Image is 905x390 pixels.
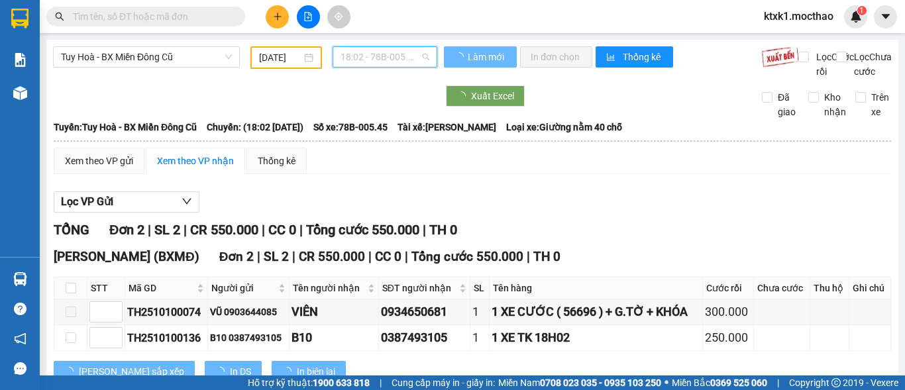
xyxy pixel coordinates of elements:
span: Đã giao [772,90,801,119]
button: plus [266,5,289,28]
th: Ghi chú [849,277,891,299]
span: | [299,222,303,238]
td: TH2510100136 [125,325,208,351]
span: Đơn 2 [109,222,144,238]
div: TH2510100074 [127,304,205,320]
td: 0387493105 [379,325,470,351]
button: file-add [297,5,320,28]
span: | [405,249,408,264]
strong: 1900 633 818 [313,377,370,388]
span: CR 550.000 [299,249,365,264]
button: [PERSON_NAME] sắp xếp [54,361,195,382]
td: VIÊN [290,299,379,325]
span: notification [14,332,27,345]
span: Số xe: 78B-005.45 [313,120,388,134]
button: In đơn chọn [520,46,592,68]
div: 1 XE CƯỚC ( 56696 ) + G.TỜ + KHÓA [492,303,700,321]
input: Tìm tên, số ĐT hoặc mã đơn [73,9,229,24]
div: Xem theo VP gửi [65,154,133,168]
span: Chuyến: (18:02 [DATE]) [207,120,303,134]
span: Lọc Chưa cước [849,50,894,79]
img: warehouse-icon [13,86,27,100]
th: SL [470,277,490,299]
span: | [148,222,151,238]
span: Hỗ trợ kỹ thuật: [248,375,370,390]
td: B10 [290,325,379,351]
th: STT [87,277,125,299]
div: 300.000 [705,303,751,321]
span: file-add [303,12,313,21]
span: SL 2 [154,222,180,238]
span: CC 0 [375,249,401,264]
img: warehouse-icon [13,272,27,286]
div: 0387493105 [381,328,468,347]
span: loading [215,367,230,376]
span: 1 [859,6,864,15]
span: message [14,362,27,375]
td: TH2510100074 [125,299,208,325]
span: | [368,249,372,264]
b: Tuyến: Tuy Hoà - BX Miền Đông Cũ [54,122,197,132]
span: [PERSON_NAME] (BXMĐ) [54,249,199,264]
div: B10 [292,328,376,347]
button: bar-chartThống kê [596,46,673,68]
span: Miền Nam [498,375,661,390]
span: | [184,222,187,238]
button: In biên lai [272,361,346,382]
span: down [182,196,192,207]
span: TỔNG [54,222,89,238]
span: Thống kê [623,50,663,64]
span: ktxk1.mocthao [753,8,844,24]
span: Xuất Excel [471,89,514,103]
span: Làm mới [468,50,506,64]
span: caret-down [880,11,892,23]
span: ⚪️ [665,380,668,385]
th: Chưa cước [754,277,810,299]
span: loading [454,52,466,62]
span: CC 0 [268,222,296,238]
div: 0934650681 [381,303,468,321]
span: | [262,222,265,238]
span: [PERSON_NAME] sắp xếp [79,364,184,379]
span: SĐT người nhận [382,281,456,295]
button: Làm mới [444,46,517,68]
div: 1 [472,328,487,347]
span: 18:02 - 78B-005.45 [341,47,429,67]
span: In biên lai [297,364,335,379]
img: icon-new-feature [850,11,862,23]
div: Thống kê [258,154,295,168]
span: Tổng cước 550.000 [306,222,419,238]
th: Tên hàng [490,277,703,299]
span: search [55,12,64,21]
span: | [257,249,260,264]
strong: 0708 023 035 - 0935 103 250 [540,377,661,388]
span: aim [334,12,343,21]
span: In DS [230,364,251,379]
span: Lọc Cước rồi [811,50,856,79]
span: Loại xe: Giường nằm 40 chỗ [506,120,622,134]
span: Lọc VP Gửi [61,193,113,210]
div: 1 [472,303,487,321]
button: In DS [205,361,262,382]
span: Kho nhận [819,90,851,119]
span: TH 0 [429,222,457,238]
button: caret-down [874,5,897,28]
div: VIÊN [292,303,376,321]
span: Tổng cước 550.000 [411,249,523,264]
span: plus [273,12,282,21]
img: 9k= [761,46,799,68]
span: copyright [831,378,841,387]
span: Tuy Hoà - BX Miền Đông Cũ [61,47,232,67]
span: CR 550.000 [190,222,258,238]
span: Trên xe [866,90,894,119]
img: solution-icon [13,53,27,67]
span: | [292,249,295,264]
span: TH 0 [533,249,560,264]
span: Tên người nhận [293,281,365,295]
span: loading [456,91,471,101]
img: logo-vxr [11,9,28,28]
span: Người gửi [211,281,275,295]
span: SL 2 [264,249,289,264]
div: 250.000 [705,328,751,347]
button: Xuất Excel [446,85,525,107]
